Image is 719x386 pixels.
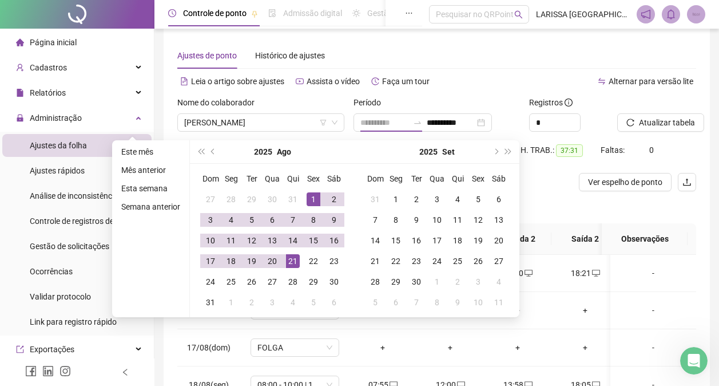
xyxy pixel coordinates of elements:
[406,189,427,210] td: 2025-09-02
[204,275,217,289] div: 24
[365,292,386,313] td: 2025-10-05
[283,230,303,251] td: 2025-08-14
[430,192,444,206] div: 3
[410,296,423,309] div: 7
[447,230,468,251] td: 2025-09-18
[523,269,533,277] span: desktop
[200,230,221,251] td: 2025-08-10
[286,296,300,309] div: 4
[619,267,687,279] div: -
[307,213,320,227] div: 8
[286,213,300,227] div: 7
[265,192,279,206] div: 30
[641,9,651,19] span: notification
[224,275,238,289] div: 25
[601,145,626,155] span: Faltas:
[468,210,488,230] td: 2025-09-12
[353,96,388,109] label: Período
[59,365,71,377] span: instagram
[307,275,320,289] div: 29
[561,341,610,354] div: +
[427,230,447,251] td: 2025-09-17
[307,192,320,206] div: 1
[368,296,382,309] div: 5
[365,210,386,230] td: 2025-09-07
[371,77,379,85] span: history
[207,140,220,163] button: prev-year
[514,10,523,19] span: search
[666,9,676,19] span: bell
[639,116,695,129] span: Atualizar tabela
[451,234,464,247] div: 18
[358,341,407,354] div: +
[389,296,403,309] div: 6
[303,271,324,292] td: 2025-08-29
[368,254,382,268] div: 21
[626,119,634,127] span: reload
[200,168,221,189] th: Dom
[30,267,73,276] span: Ocorrências
[419,140,438,163] button: year panel
[241,189,262,210] td: 2025-07-29
[283,271,303,292] td: 2025-08-28
[30,38,77,47] span: Página inicial
[221,251,241,271] td: 2025-08-18
[410,275,423,289] div: 30
[468,292,488,313] td: 2025-10-10
[427,210,447,230] td: 2025-09-10
[224,213,238,227] div: 4
[221,168,241,189] th: Seg
[488,230,509,251] td: 2025-09-20
[492,254,506,268] div: 27
[30,63,67,72] span: Cadastros
[617,113,704,132] button: Atualizar tabela
[30,166,85,175] span: Ajustes rápidos
[386,230,406,251] td: 2025-09-15
[389,275,403,289] div: 29
[427,168,447,189] th: Qua
[262,292,283,313] td: 2025-09-03
[389,254,403,268] div: 22
[286,234,300,247] div: 14
[184,114,337,131] span: ANA LUISA CONSTANCIA DE OLIVEIRA
[447,189,468,210] td: 2025-09-04
[117,145,185,159] li: Este mês
[30,345,74,354] span: Exportações
[30,88,66,97] span: Relatórios
[389,213,403,227] div: 8
[224,192,238,206] div: 28
[265,213,279,227] div: 6
[324,189,344,210] td: 2025-08-02
[221,210,241,230] td: 2025-08-04
[307,254,320,268] div: 22
[283,251,303,271] td: 2025-08-21
[262,210,283,230] td: 2025-08-06
[204,213,217,227] div: 3
[245,213,259,227] div: 5
[427,189,447,210] td: 2025-09-03
[30,113,82,123] span: Administração
[327,296,341,309] div: 6
[413,118,422,127] span: swap-right
[283,292,303,313] td: 2025-09-04
[468,189,488,210] td: 2025-09-05
[619,341,687,354] div: -
[561,267,610,279] div: 18:21
[16,64,24,72] span: user-add
[688,6,705,23] img: 68840
[442,140,455,163] button: month panel
[283,9,342,18] span: Admissão digital
[386,292,406,313] td: 2025-10-06
[265,275,279,289] div: 27
[611,233,678,245] span: Observações
[365,230,386,251] td: 2025-09-14
[565,99,573,107] span: info-circle
[426,341,475,354] div: +
[368,192,382,206] div: 31
[303,168,324,189] th: Sex
[536,8,630,21] span: LARISSA [GEOGRAPHIC_DATA] DA SI - [PERSON_NAME]
[177,51,237,60] span: Ajustes de ponto
[30,141,87,150] span: Ajustes da folha
[307,234,320,247] div: 15
[382,77,430,86] span: Faça um tour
